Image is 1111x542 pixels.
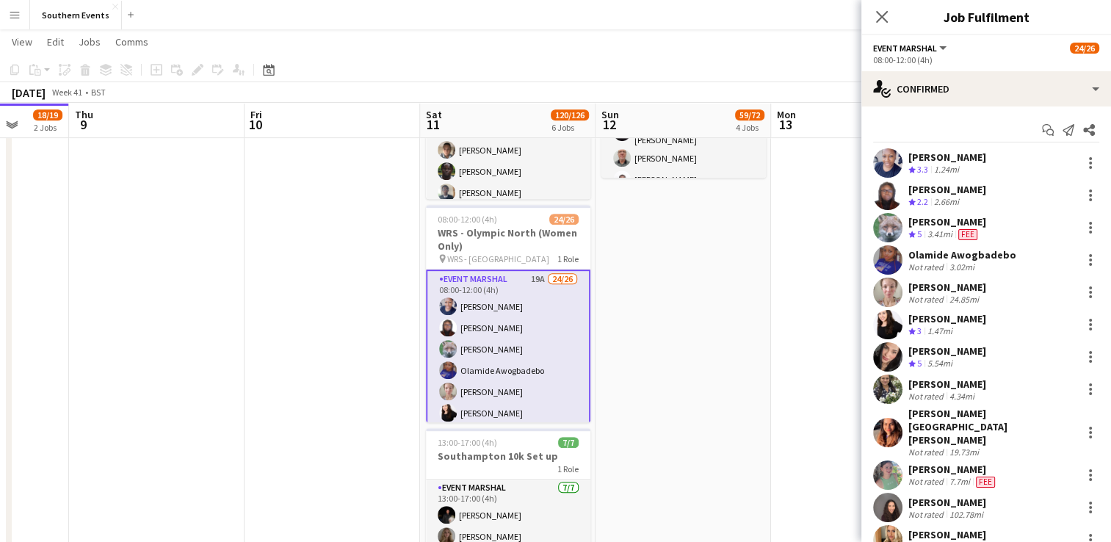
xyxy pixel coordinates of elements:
[908,391,947,402] div: Not rated
[447,253,549,264] span: WRS - [GEOGRAPHIC_DATA]
[908,528,986,541] div: [PERSON_NAME]
[908,447,947,458] div: Not rated
[73,32,106,51] a: Jobs
[12,85,46,100] div: [DATE]
[47,35,64,48] span: Edit
[250,108,262,121] span: Fri
[6,32,38,51] a: View
[775,116,796,133] span: 13
[924,358,955,370] div: 5.54mi
[79,35,101,48] span: Jobs
[34,122,62,133] div: 2 Jobs
[908,407,1076,447] div: [PERSON_NAME] [GEOGRAPHIC_DATA][PERSON_NAME]
[924,325,955,338] div: 1.47mi
[931,164,962,176] div: 1.24mi
[908,496,986,509] div: [PERSON_NAME]
[947,294,982,305] div: 24.85mi
[917,164,928,175] span: 3.3
[908,312,986,325] div: [PERSON_NAME]
[777,108,796,121] span: Mon
[426,205,590,422] app-job-card: 08:00-12:00 (4h)24/26WRS - Olympic North (Women Only) WRS - [GEOGRAPHIC_DATA]1 RoleEvent Marshal1...
[947,261,977,272] div: 3.02mi
[908,509,947,520] div: Not rated
[12,35,32,48] span: View
[109,32,154,51] a: Comms
[438,214,497,225] span: 08:00-12:00 (4h)
[955,228,980,241] div: Crew has different fees then in role
[438,437,497,448] span: 13:00-17:00 (4h)
[551,122,588,133] div: 6 Jobs
[30,1,122,29] button: Southern Events
[115,35,148,48] span: Comms
[557,253,579,264] span: 1 Role
[73,116,93,133] span: 9
[947,391,977,402] div: 4.34mi
[41,32,70,51] a: Edit
[908,183,986,196] div: [PERSON_NAME]
[48,87,85,98] span: Week 41
[1070,43,1099,54] span: 24/26
[931,196,962,209] div: 2.66mi
[873,43,949,54] button: Event Marshal
[861,7,1111,26] h3: Job Fulfilment
[917,358,922,369] span: 5
[947,476,973,488] div: 7.7mi
[976,477,995,488] span: Fee
[908,215,986,228] div: [PERSON_NAME]
[908,294,947,305] div: Not rated
[426,108,442,121] span: Sat
[908,248,1016,261] div: Olamide Awogbadebo
[908,476,947,488] div: Not rated
[873,54,1099,65] div: 08:00-12:00 (4h)
[908,261,947,272] div: Not rated
[248,116,262,133] span: 10
[557,463,579,474] span: 1 Role
[736,122,764,133] div: 4 Jobs
[908,151,986,164] div: [PERSON_NAME]
[917,228,922,239] span: 5
[33,109,62,120] span: 18/19
[908,377,986,391] div: [PERSON_NAME]
[424,116,442,133] span: 11
[917,325,922,336] span: 3
[599,116,619,133] span: 12
[908,281,986,294] div: [PERSON_NAME]
[558,437,579,448] span: 7/7
[947,509,986,520] div: 102.78mi
[908,463,998,476] div: [PERSON_NAME]
[924,228,955,241] div: 3.41mi
[601,108,619,121] span: Sun
[917,196,928,207] span: 2.2
[973,476,998,488] div: Crew has different fees then in role
[426,226,590,253] h3: WRS - Olympic North (Women Only)
[908,344,986,358] div: [PERSON_NAME]
[735,109,764,120] span: 59/72
[426,449,590,463] h3: Southampton 10k Set up
[958,229,977,240] span: Fee
[947,447,982,458] div: 19.73mi
[91,87,106,98] div: BST
[861,71,1111,106] div: Confirmed
[75,108,93,121] span: Thu
[873,43,937,54] span: Event Marshal
[549,214,579,225] span: 24/26
[551,109,589,120] span: 120/126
